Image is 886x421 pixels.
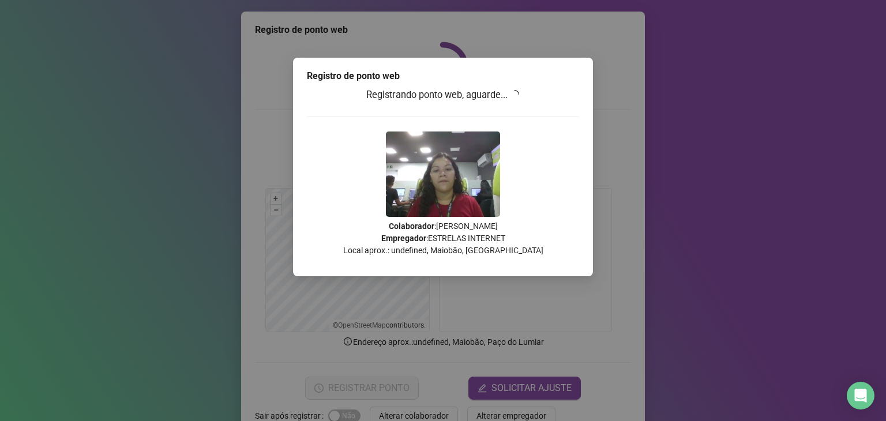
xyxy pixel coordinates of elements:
h3: Registrando ponto web, aguarde... [307,88,579,103]
span: loading [510,90,519,99]
div: Open Intercom Messenger [847,382,874,409]
strong: Empregador [381,234,426,243]
strong: Colaborador [389,221,434,231]
img: 9k= [386,131,500,217]
p: : [PERSON_NAME] : ESTRELAS INTERNET Local aprox.: undefined, Maiobão, [GEOGRAPHIC_DATA] [307,220,579,257]
div: Registro de ponto web [307,69,579,83]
